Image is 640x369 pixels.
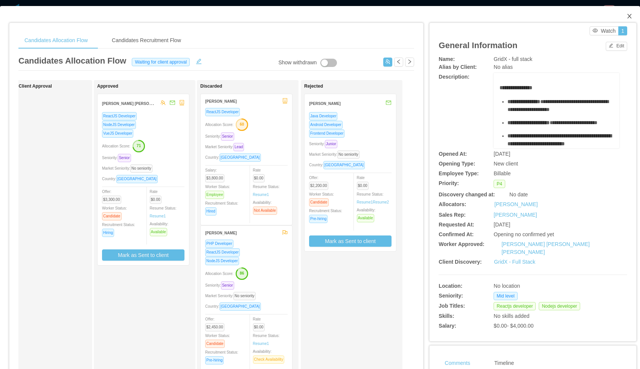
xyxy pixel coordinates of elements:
[373,199,389,205] a: Resume2
[494,200,538,208] a: [PERSON_NAME]
[439,212,466,218] b: Sales Rep:
[494,170,510,176] span: Billable
[102,112,137,120] span: ReactJS Developer
[205,201,238,213] span: Recruitment Status:
[102,212,122,220] span: Candidate
[439,56,455,62] b: Name:
[205,123,233,127] span: Allocation Score:
[494,313,529,319] span: No skills added
[253,334,280,346] span: Resume Status:
[205,191,224,199] span: Employee
[205,350,238,362] span: Recruitment Status:
[102,223,135,235] span: Recruitment Status:
[626,13,632,19] i: icon: close
[501,241,590,255] a: [PERSON_NAME] [PERSON_NAME] [PERSON_NAME]
[205,185,230,197] span: Worker Status:
[439,161,475,167] b: Opening Type:
[382,97,392,109] button: mail
[357,208,377,220] span: Availability:
[205,108,240,116] span: ReactJS Developer
[205,134,237,138] span: Seniority:
[205,257,239,265] span: NodeJS Developer
[18,55,126,67] article: Candidates Allocation Flow
[439,170,478,176] b: Employee Type:
[205,356,224,364] span: Pre-hiring
[102,190,124,202] span: Offer:
[253,192,269,197] a: Resume1
[253,355,285,364] span: Check Availability
[357,214,374,222] span: Available
[193,57,205,64] button: icon: edit
[102,177,161,181] span: Country:
[205,145,247,149] span: Market Seniority:
[494,323,533,329] span: $0.00 - $4,000.00
[618,26,627,35] button: 1
[357,176,372,188] span: Rate
[439,313,454,319] b: Skills:
[118,154,131,162] span: Senior
[205,248,240,257] span: ReactJS Developer
[240,122,244,126] text: 60
[494,151,510,157] span: [DATE]
[309,176,331,188] span: Offer:
[309,209,342,221] span: Recruitment Status:
[205,168,227,180] span: Salary:
[253,200,280,213] span: Availability:
[130,140,145,152] button: 71
[325,140,337,148] span: Junior
[205,155,264,159] span: Country:
[253,317,268,329] span: Rate
[405,58,414,67] button: icon: right
[233,292,256,300] span: No seniority
[253,341,269,346] a: Resume1
[323,161,365,169] span: [GEOGRAPHIC_DATA]
[439,74,469,80] b: Description:
[205,323,224,331] span: $2,450.00
[278,59,317,67] div: Show withdrawn
[282,98,288,103] span: robot
[102,129,133,138] span: VueJS Developer
[494,161,518,167] span: New client
[205,174,224,182] span: $3,800.00
[137,143,141,148] text: 71
[309,235,392,247] button: Mark as Sent to client
[150,206,177,218] span: Resume Status:
[439,222,474,228] b: Requested At:
[494,73,619,148] div: rdw-wrapper
[205,240,233,248] span: PHP Developer
[309,182,328,190] span: $2,200.00
[102,196,121,204] span: $3,300.00
[494,282,588,290] div: No location
[494,56,532,62] span: GridX - full stack
[253,174,265,182] span: $0.00
[439,303,465,309] b: Job Titles:
[606,42,627,51] button: icon: editEdit
[221,132,234,141] span: Senior
[102,206,127,218] span: Worker Status:
[439,180,459,186] b: Priority:
[219,153,261,162] span: [GEOGRAPHIC_DATA]
[102,166,155,170] span: Market Seniority:
[509,191,528,197] span: No date
[205,272,233,276] span: Allocation Score:
[253,185,280,197] span: Resume Status:
[494,259,535,265] a: GridX - Full Stack
[394,58,403,67] button: icon: left
[240,271,244,275] text: 86
[439,283,462,289] b: Location:
[439,201,466,207] b: Allocators:
[150,196,162,204] span: $0.00
[383,58,392,67] button: icon: usergroup-add
[150,190,165,202] span: Rate
[439,151,467,157] b: Opened At:
[494,180,505,188] span: P4
[439,241,484,247] b: Worker Approved:
[205,207,216,216] span: Hired
[179,100,184,105] span: robot
[205,99,237,103] strong: [PERSON_NAME]
[205,231,237,235] strong: [PERSON_NAME]
[205,334,230,346] span: Worker Status:
[304,84,410,89] h1: Rejected
[102,249,184,261] button: Mark as Sent to client
[309,142,340,146] span: Seniority:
